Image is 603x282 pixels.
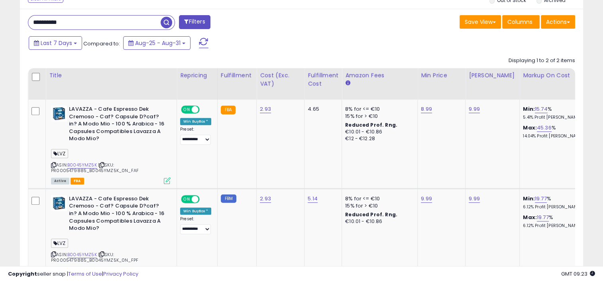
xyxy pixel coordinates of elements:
div: Min Price [421,71,462,80]
a: 9.99 [469,195,480,203]
b: Max: [523,124,537,131]
span: Last 7 Days [41,39,72,47]
p: 6.12% Profit [PERSON_NAME] [523,204,589,210]
div: Win BuyBox * [180,208,211,215]
a: 2.93 [260,195,271,203]
span: All listings currently available for purchase on Amazon [51,178,69,184]
span: Compared to: [83,40,120,47]
div: Title [49,71,173,80]
a: Privacy Policy [103,270,138,278]
div: seller snap | | [8,270,138,278]
span: 2025-09-8 09:23 GMT [561,270,595,278]
div: Preset: [180,216,211,234]
div: 8% for <= €10 [345,195,411,202]
button: Actions [541,15,575,29]
div: % [523,214,589,229]
span: Aug-25 - Aug-31 [135,39,181,47]
b: Min: [523,195,535,202]
div: Repricing [180,71,214,80]
div: Preset: [180,127,211,145]
div: Fulfillment Cost [308,71,338,88]
span: | SKU: PR0005479885_B0045YMZ5K_0N_FAF [51,162,139,174]
img: 51e+NrbqDLL._SL40_.jpg [51,195,67,211]
span: LVZ [51,149,68,158]
div: Amazon Fees [345,71,414,80]
b: LAVAZZA - Cafe Espresso Dek Cremoso - Caf? Capsule D?caf?in? A Modo Mio - 100 % Arabica - 16 Caps... [69,195,166,234]
button: Save View [460,15,501,29]
div: % [523,106,589,120]
div: ASIN: [51,106,171,183]
div: % [523,195,589,210]
strong: Copyright [8,270,37,278]
span: ON [182,196,192,202]
button: Aug-25 - Aug-31 [123,36,191,50]
p: 6.12% Profit [PERSON_NAME] [523,223,589,229]
a: 9.99 [421,195,432,203]
a: Terms of Use [68,270,102,278]
div: Win BuyBox * [180,118,211,125]
span: OFF [198,106,211,113]
b: LAVAZZA - Cafe Espresso Dek Cremoso - Caf? Capsule D?caf?in? A Modo Mio - 100 % Arabica - 16 Caps... [69,106,166,145]
a: 15.74 [535,105,548,113]
a: 9.99 [469,105,480,113]
th: The percentage added to the cost of goods (COGS) that forms the calculator for Min & Max prices. [520,68,595,100]
div: Markup on Cost [523,71,592,80]
div: 15% for > €10 [345,113,411,120]
small: FBM [221,194,236,203]
p: 14.04% Profit [PERSON_NAME] [523,133,589,139]
div: 4.65 [308,106,336,113]
a: B0045YMZ5K [67,162,97,168]
b: Reduced Prof. Rng. [345,121,397,128]
b: Max: [523,213,537,221]
div: Fulfillment [221,71,253,80]
div: 15% for > €10 [345,202,411,210]
b: Reduced Prof. Rng. [345,211,397,218]
button: Columns [502,15,540,29]
a: 19.77 [535,195,547,203]
a: B0045YMZ5K [67,251,97,258]
div: €10.01 - €10.86 [345,129,411,135]
div: [PERSON_NAME] [469,71,516,80]
a: 8.99 [421,105,432,113]
span: FBA [71,178,84,184]
div: Cost (Exc. VAT) [260,71,301,88]
div: €10.01 - €10.86 [345,218,411,225]
span: OFF [198,196,211,202]
p: 5.41% Profit [PERSON_NAME] [523,115,589,120]
a: 5.14 [308,195,318,203]
small: FBA [221,106,236,114]
a: 2.93 [260,105,271,113]
button: Last 7 Days [29,36,82,50]
a: 45.36 [537,124,552,132]
button: Filters [179,15,210,29]
small: Amazon Fees. [345,80,350,87]
span: LVZ [51,239,68,248]
span: Columns [507,18,532,26]
span: | SKU: PR0005479885_B0045YMZ5K_0N_FPF [51,251,138,263]
a: 19.77 [537,213,549,221]
div: 8% for <= €10 [345,106,411,113]
b: Min: [523,105,535,113]
span: ON [182,106,192,113]
div: €12 - €12.28 [345,135,411,142]
img: 51e+NrbqDLL._SL40_.jpg [51,106,67,121]
div: Displaying 1 to 2 of 2 items [509,57,575,65]
div: % [523,124,589,139]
